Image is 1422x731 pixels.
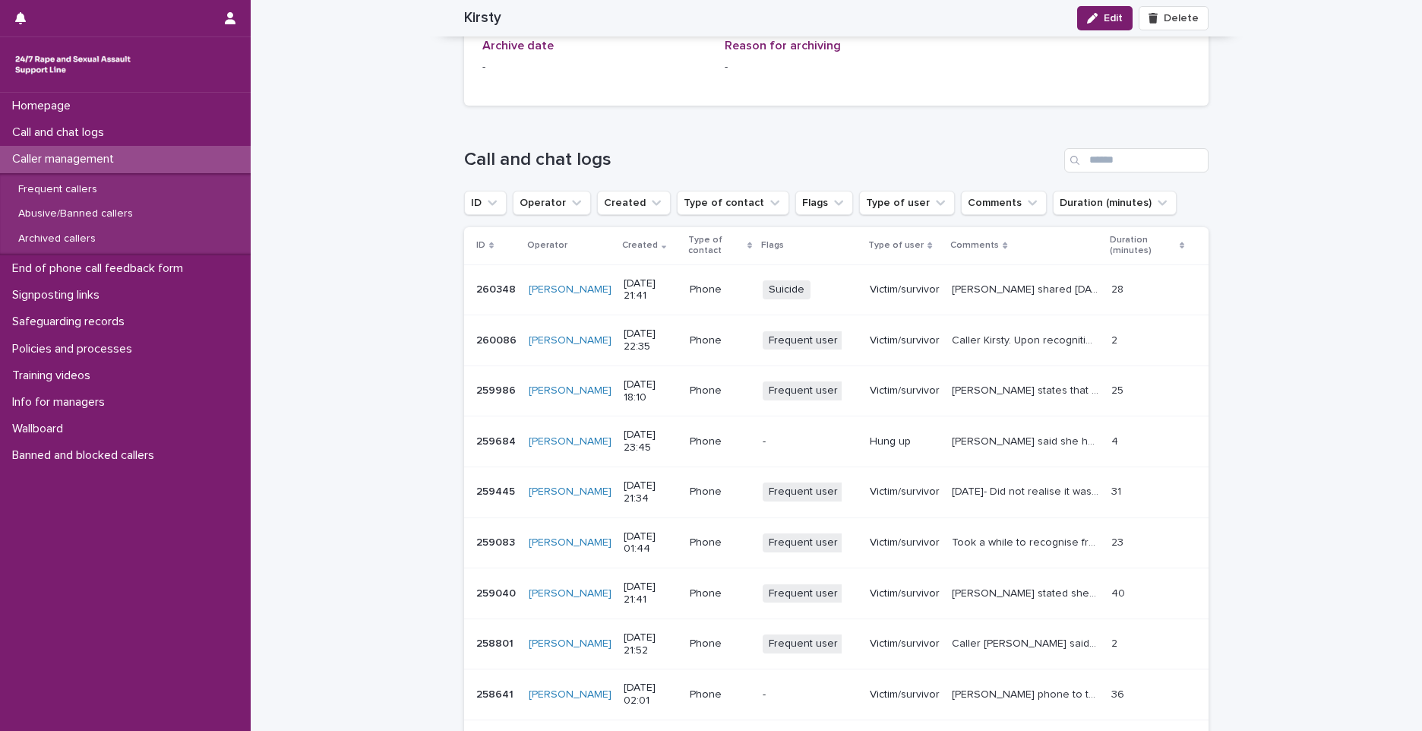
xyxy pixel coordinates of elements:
[870,486,940,498] p: Victim/survivor
[952,381,1102,397] p: Kirsty states that she is suicidal but no active plan. She talked about previous suicide attempts...
[690,486,750,498] p: Phone
[952,533,1102,549] p: Took a while to recognise frequent caller, Kirsty appeared to be in a flashback at start of call ...
[529,587,611,600] a: [PERSON_NAME]
[1139,6,1209,30] button: Delete
[513,191,591,215] button: Operator
[870,638,940,650] p: Victim/survivor
[6,422,75,436] p: Wallboard
[690,283,750,296] p: Phone
[624,530,678,556] p: [DATE] 01:44
[464,264,1209,315] tr: 260348260348 [PERSON_NAME] [DATE] 21:41PhoneSuicideVictim/survivor[PERSON_NAME] shared [DATE] is ...
[464,365,1209,416] tr: 259986259986 [PERSON_NAME] [DATE] 18:10PhoneFrequent userVictim/survivor[PERSON_NAME] states that...
[464,669,1209,720] tr: 258641258641 [PERSON_NAME] [DATE] 02:01Phone-Victim/survivor[PERSON_NAME] phone to talk through h...
[6,183,109,196] p: Frequent callers
[690,384,750,397] p: Phone
[1104,13,1123,24] span: Edit
[870,334,940,347] p: Victim/survivor
[6,261,195,276] p: End of phone call feedback form
[868,237,924,254] p: Type of user
[597,191,671,215] button: Created
[1111,634,1120,650] p: 2
[952,432,1102,448] p: Kirsty said she hadn't called us before and shared that she has been having thoughts about harmin...
[464,191,507,215] button: ID
[529,486,611,498] a: [PERSON_NAME]
[6,448,166,463] p: Banned and blocked callers
[476,634,517,650] p: 258801
[870,435,940,448] p: Hung up
[6,233,108,245] p: Archived callers
[6,369,103,383] p: Training videos
[1111,280,1127,296] p: 28
[624,682,678,707] p: [DATE] 02:01
[6,125,116,140] p: Call and chat logs
[464,619,1209,669] tr: 258801258801 [PERSON_NAME] [DATE] 21:52PhoneFrequent userVictim/survivorCaller [PERSON_NAME] said...
[476,483,518,498] p: 259445
[529,638,611,650] a: [PERSON_NAME]
[952,280,1102,296] p: Kirsty shared today is the 6 year anniversary of her friends death to suicide. Kirsty was self ha...
[763,280,811,299] span: Suicide
[688,232,744,260] p: Type of contact
[690,536,750,549] p: Phone
[476,237,485,254] p: ID
[464,416,1209,467] tr: 259684259684 [PERSON_NAME] [DATE] 23:45Phone-Hung up[PERSON_NAME] said she hadn't called us befor...
[476,685,517,701] p: 258641
[1164,13,1199,24] span: Delete
[763,634,844,653] span: Frequent user
[859,191,955,215] button: Type of user
[952,634,1102,650] p: Caller Kirsty said she was struggling with her thoughts. Upon recognition, I was telling her that...
[870,587,940,600] p: Victim/survivor
[464,9,501,27] h2: Kirsty
[952,331,1102,347] p: Caller Kirsty. Upon recognition, I let her know she has already called today and asked if she wan...
[624,631,678,657] p: [DATE] 21:52
[464,517,1209,568] tr: 259083259083 [PERSON_NAME] [DATE] 01:44PhoneFrequent userVictim/survivorTook a while to recognise...
[763,331,844,350] span: Frequent user
[6,152,126,166] p: Caller management
[1110,232,1176,260] p: Duration (minutes)
[690,334,750,347] p: Phone
[1111,381,1127,397] p: 25
[527,237,567,254] p: Operator
[763,381,844,400] span: Frequent user
[529,283,611,296] a: [PERSON_NAME]
[476,533,518,549] p: 259083
[690,587,750,600] p: Phone
[624,429,678,454] p: [DATE] 23:45
[529,384,611,397] a: [PERSON_NAME]
[690,435,750,448] p: Phone
[870,536,940,549] p: Victim/survivor
[1111,483,1124,498] p: 31
[725,59,949,75] p: -
[763,688,858,701] p: -
[763,483,844,502] span: Frequent user
[1064,148,1209,172] input: Search
[763,435,858,448] p: -
[464,315,1209,366] tr: 260086260086 [PERSON_NAME] [DATE] 22:35PhoneFrequent userVictim/survivorCaller Kirsty. Upon recog...
[6,288,112,302] p: Signposting links
[476,432,519,448] p: 259684
[795,191,853,215] button: Flags
[1077,6,1133,30] button: Edit
[464,149,1058,171] h1: Call and chat logs
[1111,432,1121,448] p: 4
[1111,331,1120,347] p: 2
[763,533,844,552] span: Frequent user
[952,584,1102,600] p: Kirsty stated she was sexually assaulted 6 years ago. She talked about her suicidal thoughts. Exp...
[952,483,1102,498] p: 15/08/2025- Did not realise it was the FU until about 30 mins in. 31mins
[464,568,1209,619] tr: 259040259040 [PERSON_NAME] [DATE] 21:41PhoneFrequent userVictim/survivor[PERSON_NAME] stated she ...
[761,237,784,254] p: Flags
[624,328,678,353] p: [DATE] 22:35
[1111,533,1127,549] p: 23
[529,334,611,347] a: [PERSON_NAME]
[6,395,117,410] p: Info for managers
[952,685,1102,701] p: Kristy phone to talk through her experience of sexual abuse spoke of lacking trust expressed feel...
[482,40,554,52] span: Archive date
[6,99,83,113] p: Homepage
[1111,584,1128,600] p: 40
[1053,191,1177,215] button: Duration (minutes)
[529,688,611,701] a: [PERSON_NAME]
[622,237,658,254] p: Created
[6,315,137,329] p: Safeguarding records
[690,638,750,650] p: Phone
[870,384,940,397] p: Victim/survivor
[476,584,519,600] p: 259040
